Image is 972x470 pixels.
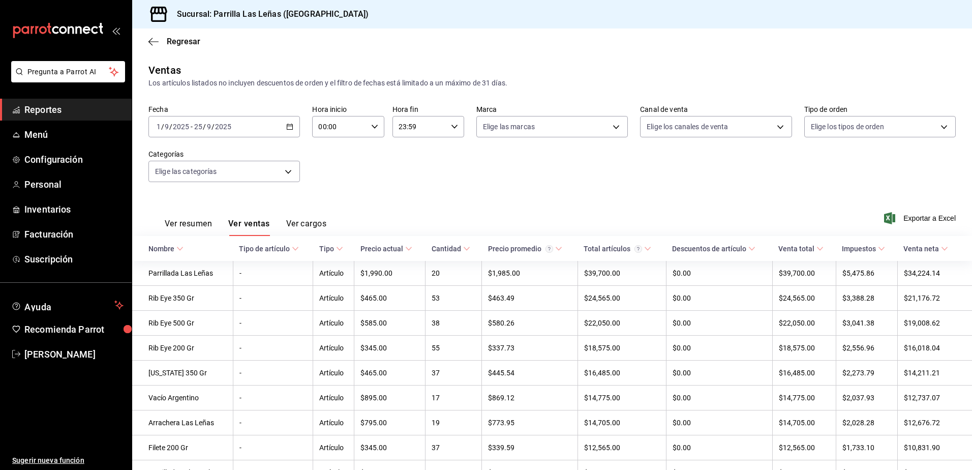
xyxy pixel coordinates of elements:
td: $39,700.00 [772,261,836,286]
td: Artículo [313,261,354,286]
div: Venta total [778,245,814,253]
div: Precio actual [360,245,403,253]
td: $24,565.00 [578,286,666,311]
td: $2,273.79 [836,361,897,386]
span: Ayuda [24,299,110,311]
td: Rib Eye 500 Gr [132,311,233,336]
td: $16,485.00 [772,361,836,386]
td: $585.00 [354,311,426,336]
td: $12,737.07 [897,386,972,410]
span: Total artículos [584,245,651,253]
label: Canal de venta [640,106,792,113]
span: Sugerir nueva función [12,455,124,466]
td: $463.49 [482,286,578,311]
td: $445.54 [482,361,578,386]
td: Vacío Argentino [132,386,233,410]
td: $345.00 [354,336,426,361]
span: Menú [24,128,124,141]
td: - [233,336,313,361]
td: Arrachera Las Leñas [132,410,233,435]
span: Exportar a Excel [886,212,956,224]
td: - [233,286,313,311]
td: $3,388.28 [836,286,897,311]
h3: Sucursal: Parrilla Las Leñas ([GEOGRAPHIC_DATA]) [169,8,369,20]
button: Ver ventas [228,219,270,236]
span: Precio promedio [488,245,562,253]
td: $14,705.00 [578,410,666,435]
td: 19 [426,410,482,435]
span: [PERSON_NAME] [24,347,124,361]
span: Personal [24,178,124,191]
span: Tipo de artículo [239,245,299,253]
span: Pregunta a Parrot AI [27,67,109,77]
td: 37 [426,435,482,460]
span: Elige las marcas [483,122,535,132]
td: $3,041.38 [836,311,897,336]
div: Cantidad [432,245,461,253]
td: - [233,410,313,435]
td: - [233,261,313,286]
td: Artículo [313,435,354,460]
div: Impuestos [842,245,876,253]
a: Pregunta a Parrot AI [7,74,125,84]
td: - [233,311,313,336]
td: $24,565.00 [772,286,836,311]
td: 20 [426,261,482,286]
td: $0.00 [666,286,772,311]
input: -- [194,123,203,131]
td: $795.00 [354,410,426,435]
span: Tipo [319,245,343,253]
span: Venta neta [903,245,948,253]
span: Cantidad [432,245,470,253]
td: $18,575.00 [772,336,836,361]
td: $1,990.00 [354,261,426,286]
td: Artículo [313,311,354,336]
span: Recomienda Parrot [24,322,124,336]
div: Tipo [319,245,334,253]
td: $39,700.00 [578,261,666,286]
td: Artículo [313,286,354,311]
td: Parrillada Las Leñas [132,261,233,286]
td: [US_STATE] 350 Gr [132,361,233,386]
span: Inventarios [24,202,124,216]
label: Fecha [148,106,300,113]
td: $12,676.72 [897,410,972,435]
span: Facturación [24,227,124,241]
span: Impuestos [842,245,885,253]
div: Ventas [148,63,181,78]
span: Suscripción [24,252,124,266]
td: $2,028.28 [836,410,897,435]
td: $12,565.00 [772,435,836,460]
label: Tipo de orden [804,106,956,113]
td: $1,733.10 [836,435,897,460]
td: $337.73 [482,336,578,361]
td: Filete 200 Gr [132,435,233,460]
td: $16,485.00 [578,361,666,386]
div: Precio promedio [488,245,553,253]
input: -- [164,123,169,131]
td: 17 [426,386,482,410]
td: Artículo [313,336,354,361]
td: $0.00 [666,361,772,386]
td: 53 [426,286,482,311]
td: - [233,386,313,410]
td: $12,565.00 [578,435,666,460]
span: Venta total [778,245,824,253]
td: $16,018.04 [897,336,972,361]
td: $14,775.00 [772,386,836,410]
span: / [203,123,206,131]
td: $21,176.72 [897,286,972,311]
td: $18,575.00 [578,336,666,361]
label: Hora fin [392,106,464,113]
span: Descuentos de artículo [672,245,755,253]
td: $14,775.00 [578,386,666,410]
span: Nombre [148,245,184,253]
td: Artículo [313,410,354,435]
td: $0.00 [666,386,772,410]
td: $0.00 [666,261,772,286]
td: $895.00 [354,386,426,410]
td: $10,831.90 [897,435,972,460]
td: Artículo [313,386,354,410]
div: navigation tabs [165,219,326,236]
span: / [169,123,172,131]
